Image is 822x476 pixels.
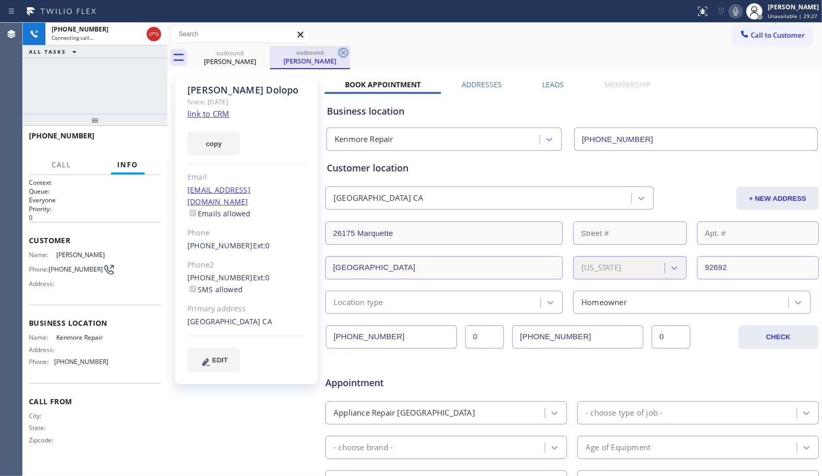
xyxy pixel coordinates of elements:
button: EDIT [187,348,240,372]
button: Call to Customer [733,25,812,45]
input: Ext. 2 [652,325,690,348]
div: Homeowner [581,296,627,308]
input: City [325,256,563,279]
button: CHECK [738,325,819,349]
span: Call [52,160,71,169]
button: Call [45,155,77,175]
h2: Priority: [29,204,161,213]
span: State: [29,424,56,432]
button: ALL TASKS [23,45,87,58]
button: + NEW ADDRESS [736,186,819,210]
span: Appointment [325,376,488,390]
span: Connecting call… [52,34,93,41]
div: Phone [187,227,306,239]
label: Leads [542,80,564,89]
a: link to CRM [187,108,229,119]
div: Anna Dolopo [191,46,269,69]
input: Search [171,26,309,42]
span: Customer [29,235,161,245]
button: Mute [729,4,743,19]
div: - choose type of job - [586,407,662,419]
div: [GEOGRAPHIC_DATA] CA [334,193,423,204]
span: Unavailable | 29:27 [768,12,817,20]
span: [PHONE_NUMBER] [29,131,94,140]
span: Info [117,160,138,169]
span: [PHONE_NUMBER] [49,265,103,273]
p: 0 [29,213,161,222]
label: SMS allowed [187,284,243,294]
input: Phone Number 2 [512,325,643,348]
div: Primary address [187,303,306,315]
div: Email [187,171,306,183]
label: Membership [605,80,651,89]
div: Anna Dolopo [271,46,349,68]
input: SMS allowed [189,285,196,292]
span: [PERSON_NAME] [56,251,108,259]
a: [PHONE_NUMBER] [187,241,253,250]
a: [PHONE_NUMBER] [187,273,253,282]
input: Ext. [465,325,504,348]
div: Appliance Repair [GEOGRAPHIC_DATA] [334,407,475,419]
button: copy [187,132,240,155]
span: [PHONE_NUMBER] [52,25,108,34]
span: Name: [29,334,56,341]
span: Ext: 0 [253,273,270,282]
h2: Queue: [29,187,161,196]
div: Since: [DATE] [187,96,306,108]
div: [PERSON_NAME] Dolopo [187,84,306,96]
input: Street # [573,221,687,245]
div: - choose brand - [334,441,393,453]
input: Emails allowed [189,210,196,216]
label: Addresses [462,80,502,89]
div: Location type [334,296,383,308]
span: ALL TASKS [29,48,66,55]
div: Kenmore Repair [335,134,393,146]
div: Phone2 [187,259,306,271]
div: outbound [271,49,349,56]
span: Name: [29,251,56,259]
p: Everyone [29,196,161,204]
div: outbound [191,49,269,57]
span: Phone: [29,358,54,366]
input: Apt. # [697,221,819,245]
span: Address: [29,346,56,354]
label: Emails allowed [187,209,251,218]
span: Business location [29,318,161,328]
div: [PERSON_NAME] [191,57,269,66]
span: Call From [29,396,161,406]
span: Address: [29,280,56,288]
input: Address [325,221,563,245]
span: Phone: [29,265,49,273]
span: EDIT [212,356,228,364]
button: Hang up [147,27,161,41]
div: [PERSON_NAME] [271,56,349,66]
span: Kenmore Repair [56,334,108,341]
label: Book Appointment [345,80,421,89]
div: Customer location [327,161,817,175]
button: Info [111,155,145,175]
span: Ext: 0 [253,241,270,250]
input: Phone Number [326,325,457,348]
div: Business location [327,104,817,118]
span: City: [29,412,56,420]
span: Call to Customer [751,30,805,40]
div: [GEOGRAPHIC_DATA] CA [187,316,306,328]
span: [PHONE_NUMBER] [54,358,108,366]
div: [PERSON_NAME] [768,3,819,11]
input: Phone Number [574,128,818,151]
h1: Context [29,178,161,187]
a: [EMAIL_ADDRESS][DOMAIN_NAME] [187,185,250,207]
input: ZIP [697,256,819,279]
span: Zipcode: [29,436,56,444]
div: Age of Equipment [586,441,651,453]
